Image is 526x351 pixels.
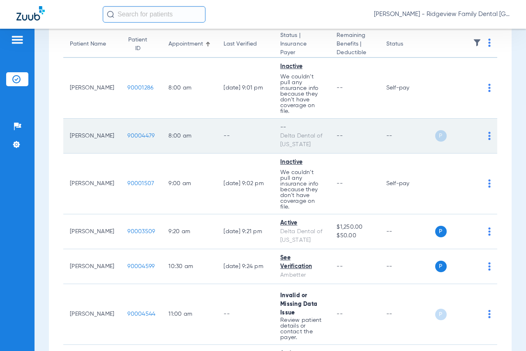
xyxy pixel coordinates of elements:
span: -- [337,85,343,91]
span: Insurance Payer [280,40,323,57]
td: Self-pay [380,154,435,214]
td: 9:20 AM [162,214,217,249]
div: Patient ID [127,36,148,53]
td: -- [217,119,274,154]
div: Inactive [280,62,323,71]
th: Status | [274,31,330,58]
td: -- [380,119,435,154]
div: Patient ID [127,36,155,53]
td: [PERSON_NAME] [63,154,121,214]
td: 8:00 AM [162,119,217,154]
span: Invalid or Missing Data Issue [280,293,317,316]
p: We couldn’t pull any insurance info because they don’t have coverage on file. [280,74,323,114]
td: [DATE] 9:21 PM [217,214,274,249]
div: Appointment [168,40,203,48]
span: -- [337,311,343,317]
td: [PERSON_NAME] [63,214,121,249]
td: [PERSON_NAME] [63,58,121,119]
div: Delta Dental of [US_STATE] [280,227,323,245]
img: Search Icon [107,11,114,18]
div: Patient Name [70,40,114,48]
img: group-dot-blue.svg [488,227,491,236]
div: Appointment [168,40,210,48]
div: -- [280,123,323,132]
span: $50.00 [337,232,373,240]
img: filter.svg [473,39,481,47]
span: 90004599 [127,264,155,269]
span: P [435,261,447,272]
th: Remaining Benefits | [330,31,379,58]
div: Active [280,219,323,227]
span: P [435,309,447,320]
p: Review patient details or contact the payer. [280,317,323,340]
td: -- [380,214,435,249]
td: [PERSON_NAME] [63,249,121,284]
span: [PERSON_NAME] - Ridgeview Family Dental [GEOGRAPHIC_DATA] [374,10,510,18]
span: 90003509 [127,229,155,234]
span: Deductible [337,48,373,57]
img: group-dot-blue.svg [488,179,491,188]
iframe: Chat Widget [485,312,526,351]
th: Status [380,31,435,58]
td: [PERSON_NAME] [63,284,121,345]
img: group-dot-blue.svg [488,262,491,271]
td: [DATE] 9:02 PM [217,154,274,214]
span: -- [337,133,343,139]
span: -- [337,181,343,186]
div: See Verification [280,254,323,271]
span: -- [337,264,343,269]
img: group-dot-blue.svg [488,39,491,47]
td: -- [217,284,274,345]
span: 90001286 [127,85,153,91]
img: group-dot-blue.svg [488,84,491,92]
td: -- [380,249,435,284]
input: Search for patients [103,6,205,23]
td: 11:00 AM [162,284,217,345]
div: Ambetter [280,271,323,280]
img: Zuub Logo [16,6,45,21]
td: -- [380,284,435,345]
span: $1,250.00 [337,223,373,232]
div: Last Verified [224,40,267,48]
img: group-dot-blue.svg [488,310,491,318]
span: 90001507 [127,181,154,186]
div: Last Verified [224,40,257,48]
td: Self-pay [380,58,435,119]
td: 10:30 AM [162,249,217,284]
img: hamburger-icon [11,35,24,45]
div: Delta Dental of [US_STATE] [280,132,323,149]
td: 8:00 AM [162,58,217,119]
span: 90004544 [127,311,155,317]
td: [DATE] 9:01 PM [217,58,274,119]
span: P [435,226,447,237]
span: P [435,130,447,142]
span: 90004479 [127,133,155,139]
td: [PERSON_NAME] [63,119,121,154]
td: [DATE] 9:24 PM [217,249,274,284]
p: We couldn’t pull any insurance info because they don’t have coverage on file. [280,170,323,210]
div: Patient Name [70,40,106,48]
td: 9:00 AM [162,154,217,214]
div: Inactive [280,158,323,167]
img: group-dot-blue.svg [488,132,491,140]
